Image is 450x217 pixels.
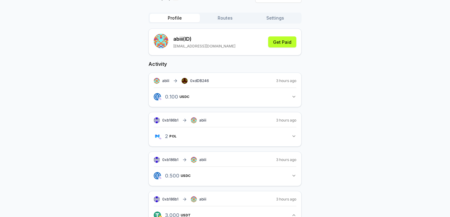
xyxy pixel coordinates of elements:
span: abiii [162,78,169,83]
p: abiii (ID) [173,35,235,43]
span: 3 hours ago [276,78,296,83]
span: abiii [199,118,206,123]
span: USDT [181,213,191,217]
span: 3 hours ago [276,197,296,202]
span: abiii [199,157,206,162]
span: 0xdDB246 [190,78,209,83]
button: 2POL [154,131,296,141]
img: logo.png [154,172,161,179]
button: Routes [200,14,250,22]
span: 0xb186b1 [162,118,178,122]
button: 0.100USDC [154,92,296,102]
span: abiii [199,197,206,202]
button: 0.500USDC [154,170,296,181]
span: 3 hours ago [276,157,296,162]
button: Profile [150,14,200,22]
h2: Activity [148,60,302,68]
p: [EMAIL_ADDRESS][DOMAIN_NAME] [173,44,235,49]
button: Get Paid [268,36,296,47]
img: logo.png [154,93,161,100]
span: 0xb186b1 [162,157,178,162]
img: logo.png [158,97,162,101]
button: Settings [250,14,300,22]
img: logo.png [158,137,162,140]
img: logo.png [158,176,162,180]
span: 0xb186b1 [162,197,178,201]
img: logo.png [154,133,161,140]
span: 3 hours ago [276,118,296,123]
